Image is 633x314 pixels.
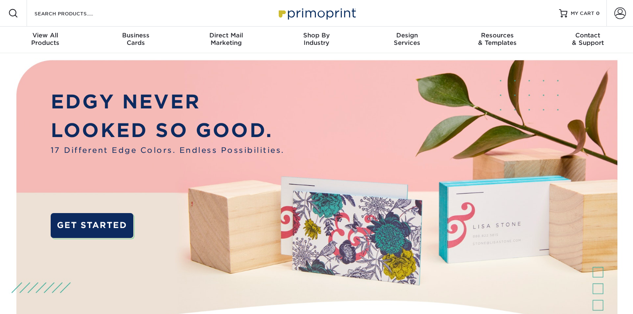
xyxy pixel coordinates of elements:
div: Cards [91,32,181,47]
p: LOOKED SO GOOD. [51,116,285,145]
span: Resources [452,32,543,39]
span: 0 [596,10,600,16]
p: EDGY NEVER [51,88,285,116]
span: MY CART [571,10,594,17]
a: Resources& Templates [452,27,543,53]
div: & Support [542,32,633,47]
a: GET STARTED [51,213,133,238]
a: Shop ByIndustry [271,27,362,53]
div: Marketing [181,32,271,47]
span: Direct Mail [181,32,271,39]
a: Contact& Support [542,27,633,53]
img: Primoprint [275,4,358,22]
input: SEARCH PRODUCTS..... [34,8,115,18]
span: Business [91,32,181,39]
div: Services [362,32,452,47]
span: 17 Different Edge Colors. Endless Possibilities. [51,145,285,156]
a: BusinessCards [91,27,181,53]
span: Contact [542,32,633,39]
a: Direct MailMarketing [181,27,271,53]
span: Shop By [271,32,362,39]
div: & Templates [452,32,543,47]
span: Design [362,32,452,39]
div: Industry [271,32,362,47]
a: DesignServices [362,27,452,53]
